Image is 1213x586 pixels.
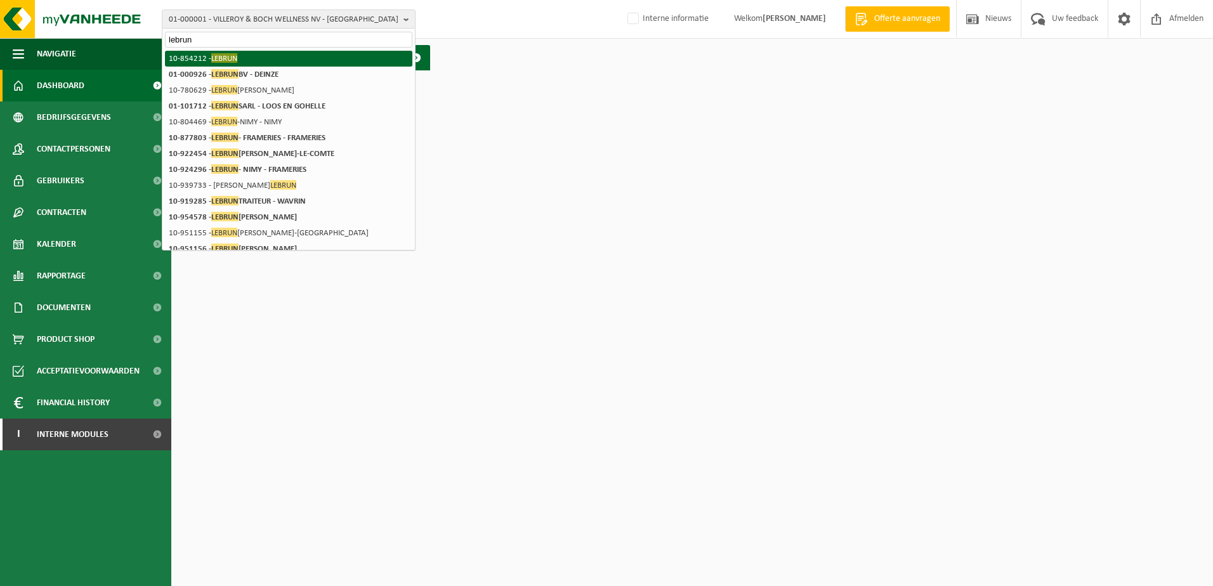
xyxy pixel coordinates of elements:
span: Documenten [37,292,91,323]
span: Contracten [37,197,86,228]
strong: 10-951156 - [PERSON_NAME] [169,244,297,253]
span: LEBRUN [211,164,239,174]
span: Navigatie [37,38,76,70]
li: 10-780629 - [PERSON_NAME] [165,82,412,98]
li: 10-939733 - [PERSON_NAME] [165,178,412,193]
li: 10-854212 - [165,51,412,67]
span: LEBRUN [211,212,239,221]
label: Interne informatie [625,10,709,29]
span: LEBRUN [211,117,237,126]
span: LEBRUN [211,228,237,237]
span: LEBRUN [211,244,239,253]
input: Zoeken naar gekoppelde vestigingen [165,32,412,48]
span: LEBRUN [211,53,237,63]
span: LEBRUN [211,101,239,110]
span: Offerte aanvragen [871,13,943,25]
strong: 10-922454 - [PERSON_NAME]-LE-COMTE [169,148,334,158]
span: Acceptatievoorwaarden [37,355,140,387]
strong: 01-000926 - BV - DEINZE [169,69,279,79]
span: LEBRUN [270,180,296,190]
li: 10-804469 - -NIMY - NIMY [165,114,412,130]
span: Product Shop [37,323,95,355]
strong: 10-954578 - [PERSON_NAME] [169,212,297,221]
span: Interne modules [37,419,108,450]
span: LEBRUN [211,69,239,79]
span: Financial History [37,387,110,419]
span: Gebruikers [37,165,84,197]
a: Offerte aanvragen [845,6,950,32]
span: Bedrijfsgegevens [37,101,111,133]
span: LEBRUN [211,85,237,94]
strong: [PERSON_NAME] [763,14,826,23]
strong: 10-877803 - - FRAMERIES - FRAMERIES [169,133,325,142]
li: 10-951155 - [PERSON_NAME]-[GEOGRAPHIC_DATA] [165,225,412,241]
button: 01-000001 - VILLEROY & BOCH WELLNESS NV - [GEOGRAPHIC_DATA] [162,10,416,29]
span: LEBRUN [211,196,239,205]
span: LEBRUN [211,148,239,158]
strong: 10-919285 - TRAITEUR - WAVRIN [169,196,306,205]
strong: 10-924296 - - NIMY - FRAMERIES [169,164,306,174]
span: Kalender [37,228,76,260]
span: Rapportage [37,260,86,292]
span: Dashboard [37,70,84,101]
span: Contactpersonen [37,133,110,165]
strong: 01-101712 - SARL - LOOS EN GOHELLE [169,101,325,110]
span: LEBRUN [211,133,239,142]
span: I [13,419,24,450]
span: 01-000001 - VILLEROY & BOCH WELLNESS NV - [GEOGRAPHIC_DATA] [169,10,398,29]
